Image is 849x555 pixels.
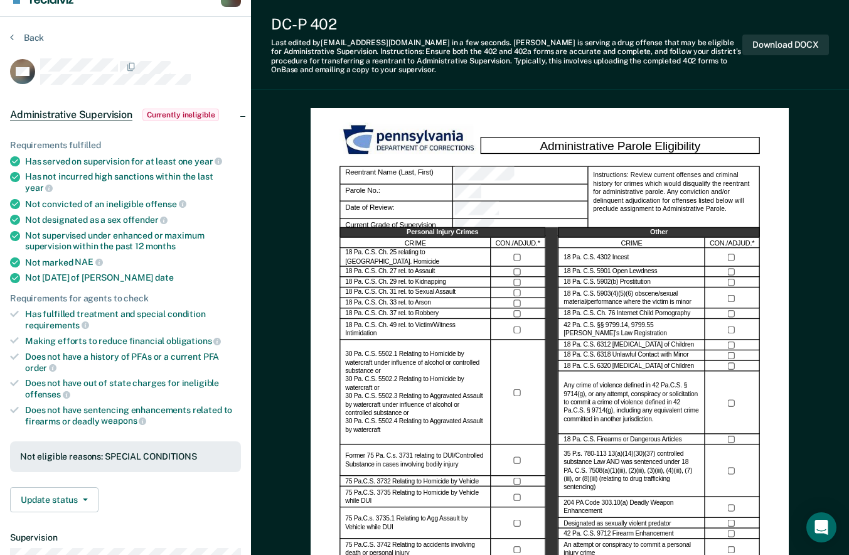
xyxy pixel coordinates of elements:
label: 18 Pa. C.S. 5902(b) Prostitution [564,279,651,287]
label: 42 Pa. C.S. §§ 9799.14, 9799.55 [PERSON_NAME]’s Law Registration [564,321,700,338]
div: Has fulfilled treatment and special condition [25,309,241,330]
div: Instructions: Review current offenses and criminal history for crimes which would disqualify the ... [588,166,761,237]
div: CRIME [558,238,705,249]
div: Administrative Parole Eligibility [481,137,760,154]
div: CON./ADJUD.* [705,238,760,249]
div: Does not have sentencing enhancements related to firearms or deadly [25,405,241,426]
div: Not designated as a sex [25,214,241,225]
label: 18 Pa. C.S. 5903(4)(5)(6) obscene/sexual material/performance where the victim is minor [564,290,700,307]
div: Parole No.: [339,185,453,202]
span: offense [146,199,186,209]
span: year [25,183,53,193]
span: months [146,241,176,251]
span: Currently ineligible [142,109,220,121]
label: 18 Pa. C.S. Ch. 49 rel. to Victim/Witness Intimidation [345,321,485,338]
div: Open Intercom Messenger [806,512,836,542]
span: NAE [75,257,102,267]
div: Has served on supervision for at least one [25,156,241,167]
div: DC-P 402 [271,15,742,33]
button: Back [10,32,44,43]
div: Not supervised under enhanced or maximum supervision within the past 12 [25,230,241,252]
button: Download DOCX [742,35,829,55]
label: 35 P.s. 780-113 13(a)(14)(30)(37) controlled substance Law AND was sentenced under 18 PA. C.S. 75... [564,450,700,492]
span: date [155,272,173,283]
div: Not convicted of an ineligible [25,198,241,210]
div: Other [558,228,760,239]
label: 18 Pa. C.S. Ch. 25 relating to [GEOGRAPHIC_DATA]. Homicide [345,249,485,266]
img: PDOC Logo [339,122,480,158]
div: Making efforts to reduce financial [25,335,241,347]
label: Former 75 Pa. C.s. 3731 relating to DUI/Controlled Substance in cases involving bodily injury [345,453,485,470]
span: weapons [101,416,146,426]
span: Administrative Supervision [10,109,132,121]
label: 18 Pa. C.S. 5901 Open Lewdness [564,268,658,276]
div: Does not have out of state charges for ineligible [25,378,241,399]
div: Not eligible reasons: SPECIAL CONDITIONS [20,451,231,462]
label: 18 Pa. C.S. Ch. 33 rel. to Arson [345,299,431,308]
span: obligations [166,336,221,346]
label: 18 Pa. C.S. 6320 [MEDICAL_DATA] of Children [564,362,695,370]
div: Last edited by [EMAIL_ADDRESS][DOMAIN_NAME] . [PERSON_NAME] is serving a drug offense that may be... [271,38,742,75]
label: 75 Pa.C.S. 3732 Relating to Homicide by Vehicle [345,478,479,486]
span: year [195,156,222,166]
div: Date of Review: [339,202,453,220]
label: 18 Pa. C.S. Firearms or Dangerous Articles [564,436,682,444]
div: Not marked [25,257,241,268]
label: 18 Pa. C.S. Ch. 27 rel. to Assault [345,268,435,276]
dt: Supervision [10,532,241,543]
div: Current Grade of Supervision [339,219,453,237]
div: Has not incurred high sanctions within the last [25,171,241,193]
div: Requirements for agents to check [10,293,241,304]
label: 18 Pa. C.S. 6318 Unlawful Contact with Minor [564,352,689,360]
div: Not [DATE] of [PERSON_NAME] [25,272,241,283]
div: Reentrant Name (Last, First) [339,166,453,185]
label: 18 Pa. C.S. Ch. 29 rel. to Kidnapping [345,279,446,287]
label: 75 Pa.C.s. 3735.1 Relating to Agg Assault by Vehicle while DUI [345,515,485,532]
label: 30 Pa. C.S. 5502.1 Relating to Homicide by watercraft under influence of alcohol or controlled su... [345,351,485,434]
label: 75 Pa.C.S. 3735 Relating to Homicide by Vehicle while DUI [345,489,485,506]
label: 18 Pa. C.S. Ch. 31 rel. to Sexual Assault [345,289,456,297]
label: 18 Pa. C.S. Ch. 76 Internet Child Pornography [564,310,691,318]
div: Parole No.: [453,185,587,202]
label: 18 Pa. C.S. 4302 Incest [564,254,629,262]
span: offender [123,215,168,225]
button: Update status [10,487,99,512]
label: 18 Pa. C.S. Ch. 37 rel. to Robbery [345,310,439,318]
span: requirements [25,320,89,330]
div: Date of Review: [453,202,587,220]
span: offenses [25,389,70,399]
div: Does not have a history of PFAs or a current PFA order [25,352,241,373]
div: Personal Injury Crimes [339,228,545,239]
div: Requirements fulfilled [10,140,241,151]
label: Designated as sexually violent predator [564,519,671,527]
label: 18 Pa. C.S. 6312 [MEDICAL_DATA] of Children [564,342,695,350]
div: Reentrant Name (Last, First) [453,166,587,185]
span: in a few seconds [452,38,510,47]
div: CON./ADJUD.* [491,238,546,249]
div: CRIME [339,238,491,249]
div: Current Grade of Supervision [453,219,587,237]
label: 204 PA Code 303.10(a) Deadly Weapon Enhancement [564,500,700,517]
label: 42 Pa. C.S. 9712 Firearm Enhancement [564,530,674,538]
label: Any crime of violence defined in 42 Pa.C.S. § 9714(g), or any attempt, conspiracy or solicitation... [564,382,700,424]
